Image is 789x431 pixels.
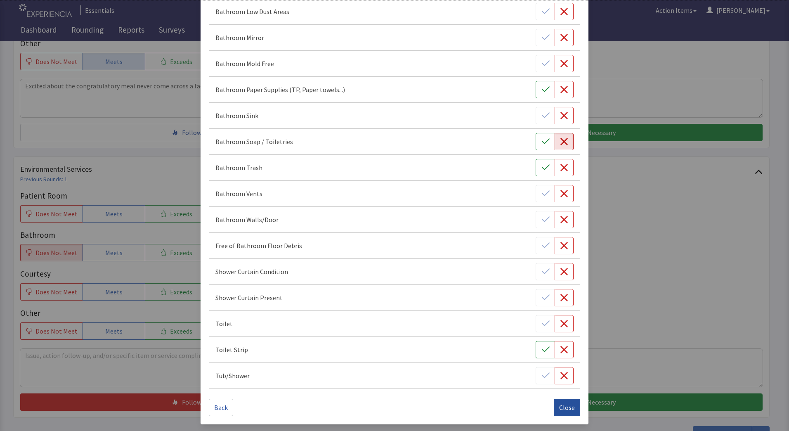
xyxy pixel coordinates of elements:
p: Bathroom Paper Supplies (TP, Paper towels...) [215,85,345,95]
p: Bathroom Vents [215,189,262,199]
p: Bathroom Soap / Toiletries [215,137,293,147]
span: Close [559,403,575,412]
p: Bathroom Mold Free [215,59,274,69]
p: Free of Bathroom Floor Debris [215,241,302,251]
p: Bathroom Sink [215,111,258,121]
p: Tub/Shower [215,371,250,381]
p: Bathroom Low Dust Areas [215,7,289,17]
p: Shower Curtain Condition [215,267,288,277]
p: Toilet Strip [215,345,248,355]
p: Toilet [215,319,233,329]
button: Close [554,399,580,416]
button: Back [209,399,233,416]
p: Bathroom Walls/Door [215,215,279,225]
span: Back [214,403,228,412]
p: Bathroom Mirror [215,33,264,43]
p: Shower Curtain Present [215,293,283,303]
p: Bathroom Trash [215,163,262,173]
